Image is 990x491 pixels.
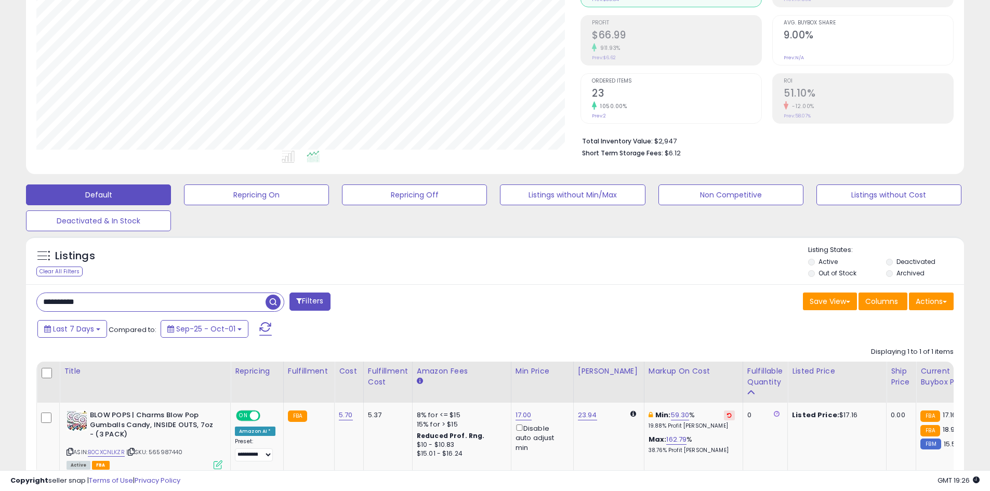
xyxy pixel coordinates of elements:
[135,475,180,485] a: Privacy Policy
[368,366,408,388] div: Fulfillment Cost
[788,102,814,110] small: -12.00%
[26,210,171,231] button: Deactivated & In Stock
[747,366,783,388] div: Fulfillable Quantity
[649,410,735,430] div: %
[417,410,503,420] div: 8% for <= $15
[816,184,961,205] button: Listings without Cost
[819,257,838,266] label: Active
[126,448,183,456] span: | SKU: 565987440
[784,20,953,26] span: Avg. Buybox Share
[339,366,359,377] div: Cost
[803,293,857,310] button: Save View
[655,410,671,420] b: Min:
[747,410,780,420] div: 0
[67,410,87,431] img: 515QleFtnOL._SL40_.jpg
[597,102,627,110] small: 1050.00%
[109,325,156,335] span: Compared to:
[597,44,621,52] small: 911.93%
[671,410,690,420] a: 59.30
[792,410,878,420] div: $17.16
[592,87,761,101] h2: 23
[865,296,898,307] span: Columns
[578,366,640,377] div: [PERSON_NAME]
[417,449,503,458] div: $15.01 - $16.24
[288,410,307,422] small: FBA
[10,475,48,485] strong: Copyright
[792,410,839,420] b: Listed Price:
[658,184,803,205] button: Non Competitive
[235,438,275,461] div: Preset:
[259,412,275,420] span: OFF
[184,184,329,205] button: Repricing On
[53,324,94,334] span: Last 7 Days
[89,475,133,485] a: Terms of Use
[582,137,653,145] b: Total Inventory Value:
[649,447,735,454] p: 38.76% Profit [PERSON_NAME]
[37,320,107,338] button: Last 7 Days
[288,366,330,377] div: Fulfillment
[417,366,507,377] div: Amazon Fees
[417,431,485,440] b: Reduced Prof. Rng.
[727,413,732,418] i: Revert to store-level Min Markup
[792,366,882,377] div: Listed Price
[582,134,946,147] li: $2,947
[417,377,423,386] small: Amazon Fees.
[784,29,953,43] h2: 9.00%
[417,441,503,449] div: $10 - $10.83
[500,184,645,205] button: Listings without Min/Max
[943,410,957,420] span: 17.16
[649,366,738,377] div: Markup on Cost
[235,366,279,377] div: Repricing
[36,267,83,276] div: Clear All Filters
[67,461,90,470] span: All listings currently available for purchase on Amazon
[368,410,404,420] div: 5.37
[896,269,925,277] label: Archived
[92,461,110,470] span: FBA
[819,269,856,277] label: Out of Stock
[339,410,353,420] a: 5.70
[88,448,125,457] a: B0CXCNLKZR
[592,20,761,26] span: Profit
[920,410,940,422] small: FBA
[784,55,804,61] small: Prev: N/A
[516,366,569,377] div: Min Price
[944,439,956,449] span: 15.5
[644,362,743,403] th: The percentage added to the cost of goods (COGS) that forms the calculator for Min & Max prices.
[237,412,250,420] span: ON
[938,475,980,485] span: 2025-10-10 19:26 GMT
[649,435,735,454] div: %
[808,245,964,255] p: Listing States:
[909,293,954,310] button: Actions
[26,184,171,205] button: Default
[342,184,487,205] button: Repricing Off
[859,293,907,310] button: Columns
[784,113,811,119] small: Prev: 58.07%
[235,427,275,436] div: Amazon AI *
[896,257,935,266] label: Deactivated
[784,78,953,84] span: ROI
[665,148,681,158] span: $6.12
[516,422,565,453] div: Disable auto adjust min
[176,324,235,334] span: Sep-25 - Oct-01
[578,410,597,420] a: 23.94
[891,410,908,420] div: 0.00
[592,29,761,43] h2: $66.99
[649,434,667,444] b: Max:
[592,55,616,61] small: Prev: $6.62
[417,420,503,429] div: 15% for > $15
[516,410,532,420] a: 17.00
[90,410,216,442] b: BLOW POPS | Charms Blow Pop Gumballs Candy, INSIDE OUTS, 7oz - (3 PACK)
[891,366,912,388] div: Ship Price
[10,476,180,486] div: seller snap | |
[920,439,941,449] small: FBM
[592,113,606,119] small: Prev: 2
[920,366,974,388] div: Current Buybox Price
[666,434,687,445] a: 162.79
[649,412,653,418] i: This overrides the store level min markup for this listing
[592,78,761,84] span: Ordered Items
[289,293,330,311] button: Filters
[582,149,663,157] b: Short Term Storage Fees:
[871,347,954,357] div: Displaying 1 to 1 of 1 items
[784,87,953,101] h2: 51.10%
[161,320,248,338] button: Sep-25 - Oct-01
